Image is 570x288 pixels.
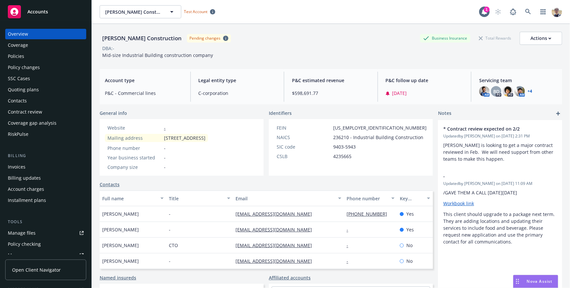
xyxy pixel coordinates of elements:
[552,7,562,17] img: photo
[5,129,86,139] a: RiskPulse
[292,90,370,97] span: $598,691.77
[537,5,550,18] a: Switch app
[522,5,535,18] a: Search
[164,125,166,131] a: -
[479,86,490,97] img: photo
[100,34,184,43] div: [PERSON_NAME] Construction
[8,250,49,261] div: Manage exposures
[102,195,156,202] div: Full name
[102,45,114,52] div: DBA: -
[347,226,353,233] a: -
[164,164,166,171] span: -
[406,226,414,233] span: Yes
[513,275,558,288] button: Nova Assist
[507,5,520,18] a: Report a Bug
[5,250,86,261] a: Manage exposures
[269,274,311,281] a: Affiliated accounts
[514,86,525,97] img: photo
[484,7,490,12] div: 1
[236,258,317,264] a: [EMAIL_ADDRESS][DOMAIN_NAME]
[102,242,139,249] span: [PERSON_NAME]
[443,125,540,132] span: * Contract review expected on 2/2
[166,190,233,206] button: Title
[102,210,139,217] span: [PERSON_NAME]
[5,40,86,50] a: Coverage
[443,211,557,245] p: This client should upgrade to a package next term. They are adding locations and updating their s...
[5,29,86,39] a: Overview
[5,62,86,73] a: Policy changes
[236,195,334,202] div: Email
[8,51,24,62] div: Policies
[443,189,557,196] p: /GAVE THEM A CALL [DATE][DATE]
[164,145,166,152] span: -
[333,153,351,160] span: 4235665
[392,90,407,97] span: [DATE]
[443,200,474,207] a: Workbook link
[397,190,433,206] button: Key contact
[169,195,223,202] div: Title
[102,52,213,58] span: Mid-size Industrial Building construction company
[187,34,231,42] span: Pending changes
[8,118,57,128] div: Coverage gap analysis
[476,34,514,42] div: Total Rewards
[5,162,86,172] a: Invoices
[8,184,44,194] div: Account charges
[479,77,557,84] span: Servicing team
[105,90,183,97] span: P&C - Commercial lines
[27,9,48,14] span: Accounts
[199,90,276,97] span: C-corporation
[5,153,86,159] div: Billing
[443,181,557,187] span: Updated by [PERSON_NAME] on [DATE] 11:09 AM
[406,258,413,264] span: No
[443,142,555,162] span: [PERSON_NAME] is looking to get a major contract reviewed in Feb. We will need support from other...
[5,73,86,84] a: SSC Cases
[503,86,513,97] img: photo
[8,239,41,249] div: Policy checking
[8,73,30,84] div: SSC Cases
[333,134,423,141] span: 236210 - Industrial Building Construction
[406,210,414,217] span: Yes
[5,219,86,225] div: Tools
[107,145,161,152] div: Phone number
[100,274,136,281] a: Named insureds
[420,34,470,42] div: Business Insurance
[5,118,86,128] a: Coverage gap analysis
[184,9,207,14] span: Test Account
[277,134,331,141] div: NAICS
[164,135,205,141] span: [STREET_ADDRESS]
[269,110,292,117] span: Identifiers
[100,190,166,206] button: Full name
[8,62,40,73] div: Policy changes
[105,77,183,84] span: Account type
[438,168,562,250] div: -Updatedby [PERSON_NAME] on [DATE] 11:09 AM/GAVE THEM A CALL [DATE][DATE]Workbook linkThis client...
[400,195,423,202] div: Key contact
[8,228,36,238] div: Manage files
[443,173,540,180] span: -
[8,107,42,117] div: Contract review
[107,154,161,161] div: Year business started
[5,173,86,183] a: Billing updates
[513,275,522,288] div: Drag to move
[528,89,532,93] a: +4
[236,211,317,217] a: [EMAIL_ADDRESS][DOMAIN_NAME]
[386,77,464,84] span: P&C follow up date
[5,51,86,62] a: Policies
[5,96,86,106] a: Contacts
[100,5,181,18] button: [PERSON_NAME] Construction
[102,258,139,264] span: [PERSON_NAME]
[5,239,86,249] a: Policy checking
[5,228,86,238] a: Manage files
[5,107,86,117] a: Contract review
[8,129,28,139] div: RiskPulse
[102,226,139,233] span: [PERSON_NAME]
[527,279,553,284] span: Nova Assist
[100,181,120,188] a: Contacts
[169,258,171,264] span: -
[12,266,61,273] span: Open Client Navigator
[554,110,562,117] a: add
[8,195,46,206] div: Installment plans
[277,153,331,160] div: CSLB
[8,29,28,39] div: Overview
[169,210,171,217] span: -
